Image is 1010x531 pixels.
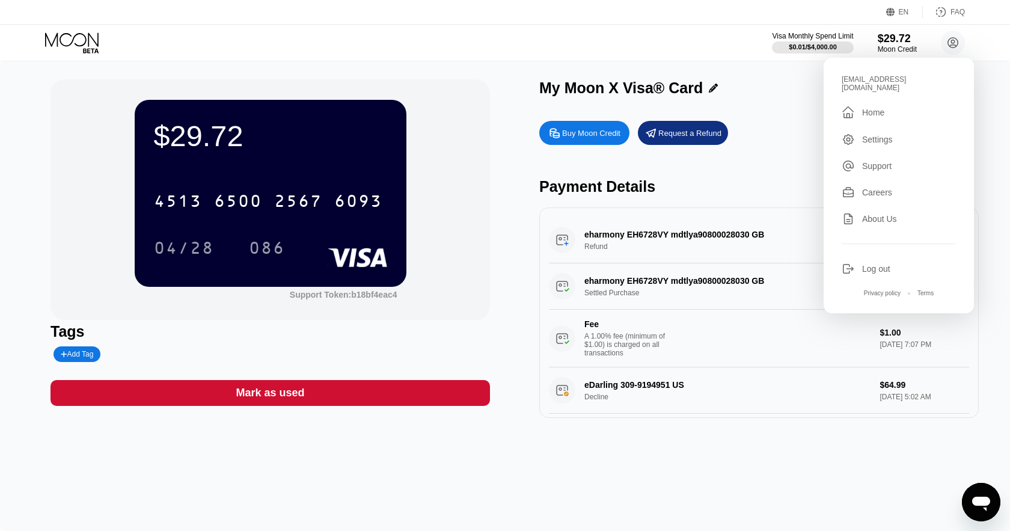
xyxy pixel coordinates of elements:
div: Moon Credit [878,45,917,54]
div: FAQ [950,8,965,16]
div: Log out [862,264,890,274]
div: Terms [917,290,934,296]
div: My Moon X Visa® Card [539,79,703,97]
div: Add Tag [54,346,100,362]
div: 086 [249,240,285,259]
div: Mark as used [50,380,490,406]
div: Visa Monthly Spend Limit [772,32,853,40]
div: About Us [842,212,956,226]
div: $29.72 [154,119,387,153]
div: $29.72 [878,32,917,45]
div: FeeA 1.00% fee (minimum of $1.00) is charged on all transactions$1.00[DATE] 7:07 PM [549,310,969,367]
div: Add Tag [61,350,93,358]
div: EN [899,8,909,16]
div: Mark as used [236,386,304,400]
div: [EMAIL_ADDRESS][DOMAIN_NAME] [842,75,956,92]
div: Privacy policy [864,290,901,296]
div: 2567 [274,193,322,212]
iframe: Button to launch messaging window [962,483,1000,521]
div: Home [862,108,884,117]
div: Request a Refund [658,128,721,138]
div: Support [842,159,956,173]
div: A 1.00% fee (minimum of $1.00) is charged on all transactions [584,332,675,357]
div: Payment Details [539,178,979,195]
div: Visa Monthly Spend Limit$0.01/$4,000.00 [772,32,853,54]
div: Buy Moon Credit [539,121,629,145]
div: $0.01 / $4,000.00 [789,43,837,51]
div: [DATE] 7:07 PM [880,340,969,349]
div: Log out [842,262,956,275]
div: 04/28 [145,233,223,263]
div: Support Token:b18bf4eac4 [290,290,397,299]
div: Tags [50,323,490,340]
div: Careers [862,188,892,197]
div: EN [886,6,923,18]
div: $29.72Moon Credit [878,32,917,54]
div: FAQ [923,6,965,18]
div: Buy Moon Credit [562,128,620,138]
div:  [842,105,855,120]
div: 4513 [154,193,202,212]
div: About Us [862,214,897,224]
div: Support [862,161,892,171]
div: $1.00 [880,328,969,337]
div: 04/28 [154,240,214,259]
div: Request a Refund [638,121,728,145]
div: 4513650025676093 [147,186,390,216]
div: Home [842,105,956,120]
div: 086 [240,233,294,263]
div: Settings [862,135,893,144]
div: Settings [842,133,956,146]
div: Fee [584,319,669,329]
div: Support Token: b18bf4eac4 [290,290,397,299]
div: 6093 [334,193,382,212]
div: 6500 [214,193,262,212]
div: Careers [842,186,956,199]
